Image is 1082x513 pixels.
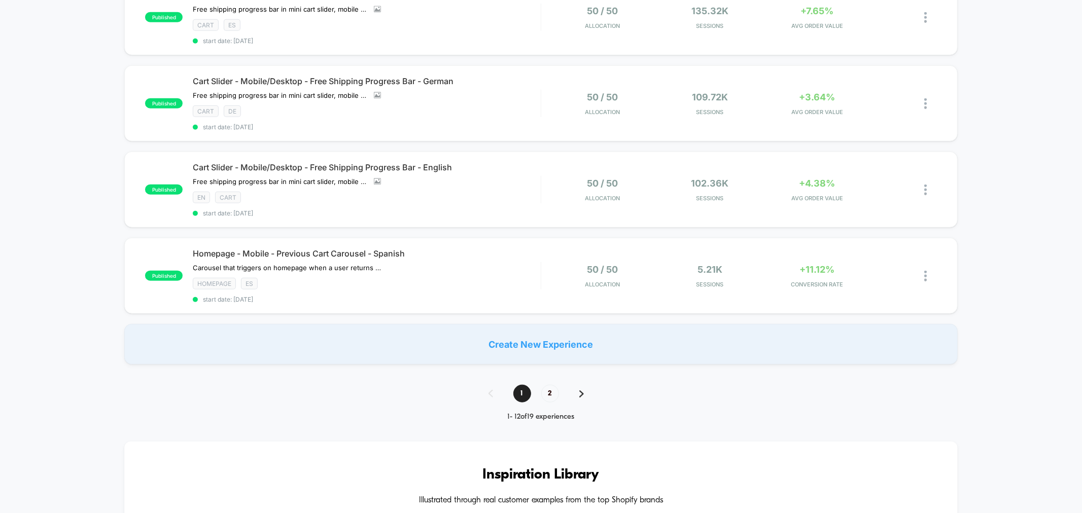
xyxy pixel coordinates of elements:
span: published [145,12,183,22]
span: +11.12% [800,264,835,275]
span: 50 / 50 [587,178,618,189]
div: 1 - 12 of 19 experiences [478,413,604,421]
span: 50 / 50 [587,92,618,102]
span: Sessions [659,22,761,29]
span: Homepage - Mobile - Previous Cart Carousel - Spanish [193,248,540,259]
span: start date: [DATE] [193,209,540,217]
img: close [924,98,927,109]
span: DE [224,105,241,117]
span: ES [241,278,258,289]
span: Free shipping progress bar in mini cart slider, mobile only [193,91,366,99]
span: +3.64% [799,92,835,102]
span: Cart Slider - Mobile/Desktop - Free Shipping Progress Bar - English [193,162,540,172]
span: ES [224,19,240,31]
span: CONVERSION RATE [766,281,868,288]
span: HOMEPAGE [193,278,236,289]
span: Allocation [585,195,620,202]
span: Sessions [659,108,761,116]
span: 135.32k [691,6,728,16]
span: AVG ORDER VALUE [766,195,868,202]
span: 2 [541,385,559,402]
span: +7.65% [801,6,834,16]
span: Carousel that triggers on homepage when a user returns and their cart has more than 0 items in it... [193,264,381,272]
img: close [924,271,927,281]
span: 1 [513,385,531,402]
span: Allocation [585,108,620,116]
span: AVG ORDER VALUE [766,108,868,116]
span: published [145,185,183,195]
span: Cart Slider - Mobile/Desktop - Free Shipping Progress Bar - German [193,76,540,86]
span: Sessions [659,281,761,288]
span: CART [193,19,219,31]
span: Allocation [585,22,620,29]
span: 50 / 50 [587,264,618,275]
span: start date: [DATE] [193,296,540,303]
span: CART [215,192,241,203]
span: 102.36k [691,178,729,189]
span: Sessions [659,195,761,202]
h4: Illustrated through real customer examples from the top Shopify brands [155,496,927,505]
span: start date: [DATE] [193,37,540,45]
span: Free shipping progress bar in mini cart slider, mobile only [193,177,366,186]
span: 109.72k [692,92,728,102]
img: close [924,185,927,195]
span: Allocation [585,281,620,288]
div: Create New Experience [124,324,957,364]
span: AVG ORDER VALUE [766,22,868,29]
h3: Inspiration Library [155,467,927,483]
span: EN [193,192,210,203]
img: pagination forward [579,390,584,397]
img: close [924,12,927,23]
span: published [145,98,183,108]
span: Free shipping progress bar in mini cart slider, mobile only [193,5,366,13]
span: 50 / 50 [587,6,618,16]
span: published [145,271,183,281]
span: start date: [DATE] [193,123,540,131]
span: +4.38% [799,178,835,189]
span: CART [193,105,219,117]
span: 5.21k [697,264,722,275]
